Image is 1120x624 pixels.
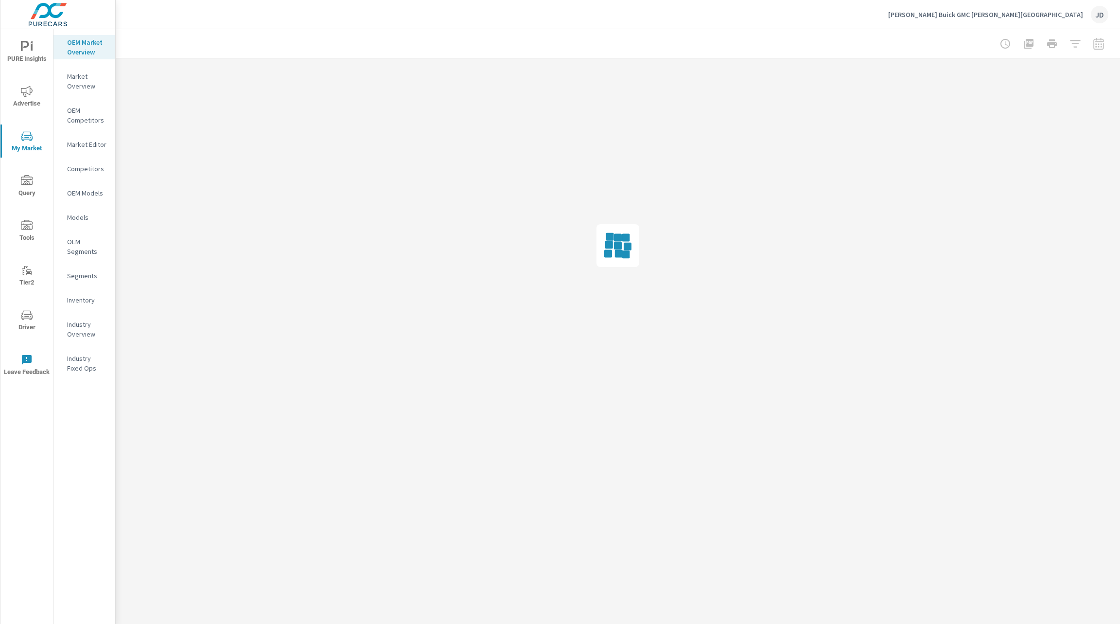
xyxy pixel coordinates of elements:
span: My Market [3,130,50,154]
div: OEM Market Overview [53,35,115,59]
div: nav menu [0,29,53,387]
div: OEM Segments [53,234,115,259]
p: Models [67,213,107,222]
p: Inventory [67,295,107,305]
p: Market Editor [67,140,107,149]
div: Market Editor [53,137,115,152]
div: Market Overview [53,69,115,93]
p: Competitors [67,164,107,174]
span: Tier2 [3,265,50,288]
p: OEM Market Overview [67,37,107,57]
div: Models [53,210,115,225]
div: OEM Models [53,186,115,200]
div: Industry Overview [53,317,115,341]
p: Industry Fixed Ops [67,354,107,373]
div: Industry Fixed Ops [53,351,115,375]
p: Industry Overview [67,320,107,339]
p: Segments [67,271,107,281]
div: Segments [53,268,115,283]
div: Inventory [53,293,115,307]
p: OEM Models [67,188,107,198]
p: OEM Segments [67,237,107,256]
span: PURE Insights [3,41,50,65]
div: Competitors [53,161,115,176]
span: Tools [3,220,50,244]
p: OEM Competitors [67,106,107,125]
span: Driver [3,309,50,333]
span: Query [3,175,50,199]
p: [PERSON_NAME] Buick GMC [PERSON_NAME][GEOGRAPHIC_DATA] [888,10,1083,19]
div: JD [1091,6,1108,23]
span: Leave Feedback [3,354,50,378]
div: OEM Competitors [53,103,115,127]
span: Advertise [3,86,50,109]
p: Market Overview [67,71,107,91]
